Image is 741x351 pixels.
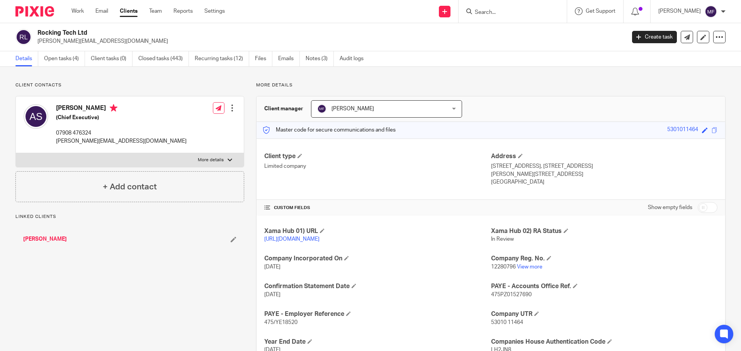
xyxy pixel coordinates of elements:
h4: Year End Date [264,338,491,346]
a: Clients [120,7,138,15]
h4: Xama Hub 01) URL [264,227,491,235]
span: [PERSON_NAME] [331,106,374,111]
input: Search [474,9,544,16]
p: [PERSON_NAME][EMAIL_ADDRESS][DOMAIN_NAME] [56,137,187,145]
img: svg%3E [15,29,32,45]
img: svg%3E [705,5,717,18]
h3: Client manager [264,105,303,113]
span: 475/YE18520 [264,320,297,325]
p: [PERSON_NAME][STREET_ADDRESS] [491,170,717,178]
a: Work [71,7,84,15]
p: More details [256,82,726,88]
label: Show empty fields [648,204,692,211]
p: [PERSON_NAME][EMAIL_ADDRESS][DOMAIN_NAME] [37,37,620,45]
a: Notes (3) [306,51,334,66]
p: Client contacts [15,82,244,88]
img: Pixie [15,6,54,17]
a: Client tasks (0) [91,51,133,66]
span: Get Support [586,8,615,14]
a: [URL][DOMAIN_NAME] [264,236,320,242]
h4: Companies House Authentication Code [491,338,717,346]
p: Limited company [264,162,491,170]
p: Master code for secure communications and files [262,126,396,134]
img: svg%3E [317,104,326,113]
span: [DATE] [264,292,280,297]
p: [GEOGRAPHIC_DATA] [491,178,717,186]
h2: Rocking Tech Ltd [37,29,504,37]
span: 53010 11464 [491,320,523,325]
h4: Company Reg. No. [491,255,717,263]
a: [PERSON_NAME] [23,235,67,243]
i: Primary [110,104,117,112]
h4: Company Incorporated On [264,255,491,263]
a: Team [149,7,162,15]
a: Email [95,7,108,15]
a: Settings [204,7,225,15]
a: Audit logs [340,51,369,66]
h4: Xama Hub 02) RA Status [491,227,717,235]
a: Create task [632,31,677,43]
a: Files [255,51,272,66]
a: View more [517,264,542,270]
p: 07908 476324 [56,129,187,137]
h5: (Chief Executive) [56,114,187,121]
h4: Company UTR [491,310,717,318]
h4: Address [491,152,717,160]
a: Closed tasks (443) [138,51,189,66]
h4: Client type [264,152,491,160]
h4: [PERSON_NAME] [56,104,187,114]
a: Details [15,51,38,66]
h4: + Add contact [103,181,157,193]
a: Reports [173,7,193,15]
p: Linked clients [15,214,244,220]
span: In Review [491,236,514,242]
p: More details [198,157,224,163]
p: [STREET_ADDRESS], [STREET_ADDRESS] [491,162,717,170]
h4: PAYE - Employer Reference [264,310,491,318]
a: Emails [278,51,300,66]
img: svg%3E [24,104,48,129]
h4: PAYE - Accounts Office Ref. [491,282,717,290]
a: Recurring tasks (12) [195,51,249,66]
a: Open tasks (4) [44,51,85,66]
span: 475PZ01527690 [491,292,532,297]
h4: CUSTOM FIELDS [264,205,491,211]
p: [PERSON_NAME] [658,7,701,15]
div: 5301011464 [667,126,698,135]
span: 12280796 [491,264,516,270]
h4: Confirmation Statement Date [264,282,491,290]
span: [DATE] [264,264,280,270]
